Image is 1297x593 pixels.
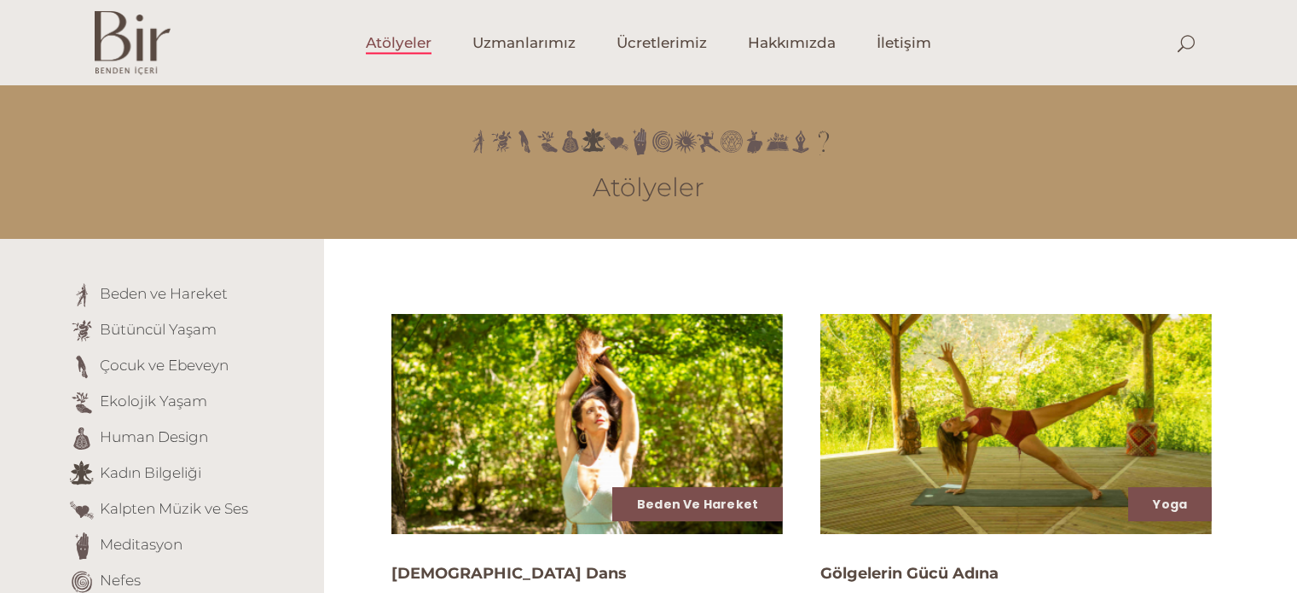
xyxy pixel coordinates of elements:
a: Çocuk ve Ebeveyn [100,357,229,374]
a: Nefes [100,572,141,589]
a: Human Design [100,428,208,445]
span: İletişim [877,33,931,53]
a: Gölgelerin Gücü Adına [820,564,999,583]
a: Ekolojik Yaşam [100,392,207,410]
a: Meditasyon [100,536,182,553]
span: Ücretlerimiz [617,33,707,53]
span: Hakkımızda [748,33,836,53]
a: Beden ve Hareket [100,285,228,302]
a: [DEMOGRAPHIC_DATA] Dans [391,564,627,583]
span: Atölyeler [366,33,431,53]
a: Kadın Bilgeliği [100,464,201,481]
a: Yoga [1153,496,1187,513]
span: Uzmanlarımız [472,33,576,53]
a: Beden ve Hareket [637,496,758,513]
a: Bütüncül Yaşam [100,321,217,338]
a: Kalpten Müzik ve Ses [100,500,248,517]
